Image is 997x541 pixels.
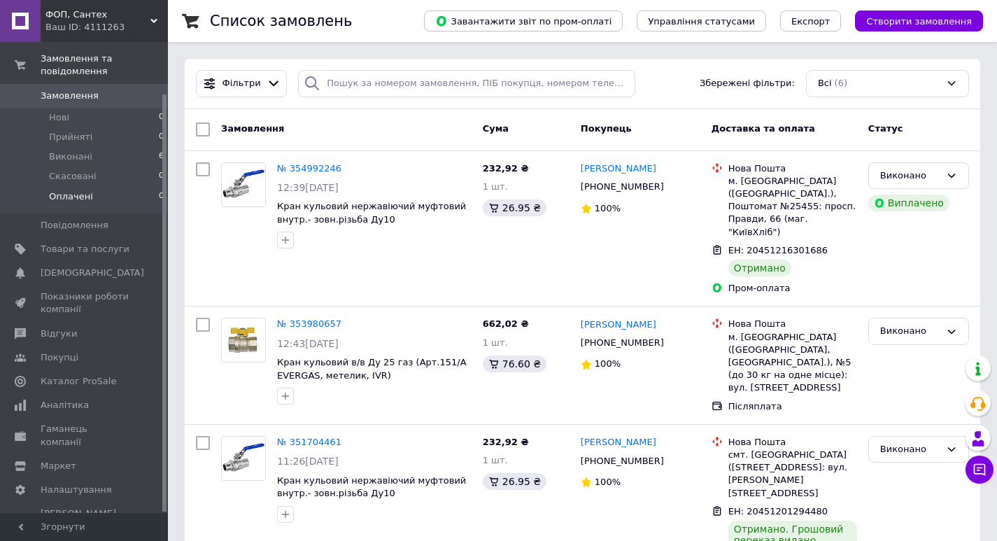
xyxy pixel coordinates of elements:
span: Відгуки [41,328,77,340]
span: Нові [49,111,69,124]
img: Фото товару [222,164,265,205]
a: [PERSON_NAME] [581,162,656,176]
span: [DEMOGRAPHIC_DATA] [41,267,144,279]
img: Фото товару [222,437,265,479]
div: Нова Пошта [728,162,857,175]
span: Каталог ProSale [41,375,116,388]
span: Управління статусами [648,16,755,27]
span: 11:26[DATE] [277,456,339,467]
span: 1 шт. [483,181,508,192]
div: Пром-оплата [728,282,857,295]
span: Створити замовлення [866,16,972,27]
span: 1 шт. [483,455,508,465]
span: 232,92 ₴ [483,163,529,174]
a: [PERSON_NAME] [581,318,656,332]
span: Скасовані [49,170,97,183]
span: Замовлення та повідомлення [41,52,168,78]
div: 76.60 ₴ [483,356,546,372]
span: (6) [835,78,847,88]
span: Маркет [41,460,76,472]
span: ФОП, Сантех [45,8,150,21]
div: [PHONE_NUMBER] [578,334,667,352]
div: Виконано [880,169,940,183]
div: Виплачено [868,195,949,211]
span: 6 [159,150,164,163]
a: № 353980657 [277,318,341,329]
span: 232,92 ₴ [483,437,529,447]
span: 100% [595,477,621,487]
div: Нова Пошта [728,436,857,449]
a: Кран кульовий нержавіючий муфтовий внутр.- зовн.різьба Ду10 [277,201,466,225]
div: м. [GEOGRAPHIC_DATA] ([GEOGRAPHIC_DATA].), Поштомат №25455: просп. Правди, 66 (маг. "КиївХліб") [728,175,857,239]
button: Створити замовлення [855,10,983,31]
span: ЕН: 20451201294480 [728,506,828,517]
span: Товари та послуги [41,243,129,255]
span: Замовлення [41,90,99,102]
span: Аналітика [41,399,89,412]
div: Ваш ID: 4111263 [45,21,168,34]
span: Оплачені [49,190,93,203]
span: 100% [595,358,621,369]
a: Фото товару [221,318,266,363]
h1: Список замовлень [210,13,352,29]
span: Покупці [41,351,78,364]
span: Збережені фільтри: [700,77,795,90]
div: Післяплата [728,400,857,413]
span: 100% [595,203,621,213]
span: Замовлення [221,123,284,134]
span: Прийняті [49,131,92,143]
input: Пошук за номером замовлення, ПІБ покупця, номером телефону, Email, номером накладної [298,70,635,97]
span: Фільтри [222,77,261,90]
div: Нова Пошта [728,318,857,330]
span: Покупець [581,123,632,134]
span: Повідомлення [41,219,108,232]
div: м. [GEOGRAPHIC_DATA] ([GEOGRAPHIC_DATA], [GEOGRAPHIC_DATA].), №5 (до 30 кг на одне місце): вул. [... [728,331,857,395]
span: Всі [818,77,832,90]
span: 662,02 ₴ [483,318,529,329]
a: Створити замовлення [841,15,983,26]
span: ЕН: 20451216301686 [728,245,828,255]
a: Фото товару [221,436,266,481]
a: Кран кульовий нержавіючий муфтовий внутр.- зовн.різьба Ду10 [277,475,466,499]
button: Чат з покупцем [966,456,994,484]
span: 0 [159,190,164,203]
a: № 351704461 [277,437,341,447]
a: Кран кульовий в/в Ду 25 газ (Арт.151/А EVERGAS, метелик, IVR) [277,357,467,381]
div: Отримано [728,260,791,276]
span: 12:43[DATE] [277,338,339,349]
div: [PHONE_NUMBER] [578,178,667,196]
span: Налаштування [41,484,112,496]
div: 26.95 ₴ [483,473,546,490]
span: Статус [868,123,903,134]
button: Експорт [780,10,842,31]
span: 0 [159,111,164,124]
span: 1 шт. [483,337,508,348]
a: № 354992246 [277,163,341,174]
span: Завантажити звіт по пром-оплаті [435,15,611,27]
div: Виконано [880,324,940,339]
div: смт. [GEOGRAPHIC_DATA] ([STREET_ADDRESS]: вул. [PERSON_NAME][STREET_ADDRESS] [728,449,857,500]
span: Cума [483,123,509,134]
div: [PHONE_NUMBER] [578,452,667,470]
div: Виконано [880,442,940,457]
button: Завантажити звіт по пром-оплаті [424,10,623,31]
button: Управління статусами [637,10,766,31]
span: Доставка та оплата [712,123,815,134]
span: 0 [159,170,164,183]
span: Експорт [791,16,830,27]
img: Фото товару [222,322,265,359]
span: Гаманець компанії [41,423,129,448]
span: Показники роботи компанії [41,290,129,316]
span: Виконані [49,150,92,163]
a: Фото товару [221,162,266,207]
div: 26.95 ₴ [483,199,546,216]
span: 0 [159,131,164,143]
span: 12:39[DATE] [277,182,339,193]
a: [PERSON_NAME] [581,436,656,449]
